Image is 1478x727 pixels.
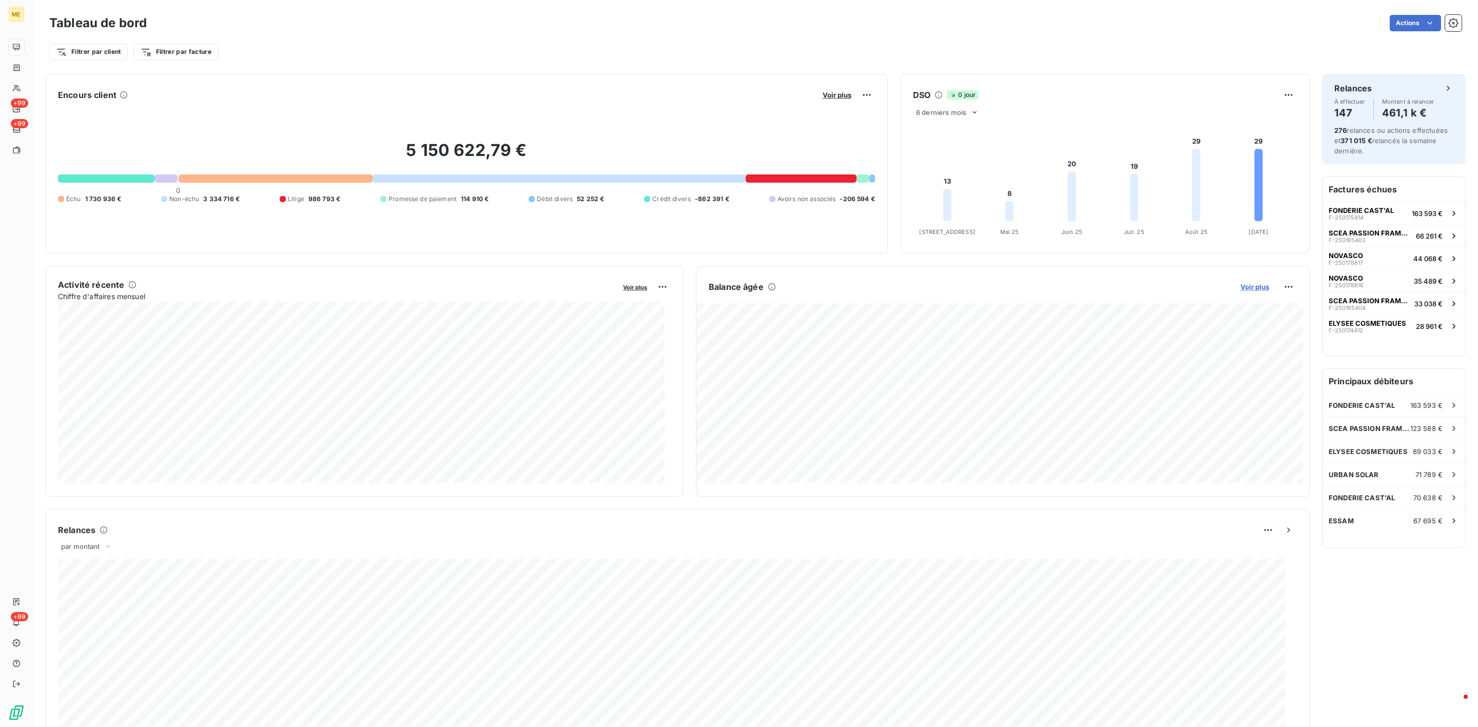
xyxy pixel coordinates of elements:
span: 70 638 € [1413,494,1443,502]
span: 67 695 € [1413,517,1443,525]
span: Échu [66,194,81,204]
span: 44 068 € [1413,254,1443,263]
span: 52 252 € [577,194,604,204]
button: NOVASCOF-25017881744 068 € [1323,247,1465,269]
span: +99 [11,99,28,108]
span: NOVASCO [1329,251,1363,260]
span: URBAN SOLAR [1329,470,1379,479]
span: ELYSEE COSMETIQUES [1329,447,1408,456]
span: 35 489 € [1414,277,1443,285]
span: 371 015 € [1340,136,1372,145]
span: 89 033 € [1413,447,1443,456]
span: 0 jour [947,90,979,100]
span: 0 [176,186,180,194]
span: ESSAM [1329,517,1354,525]
tspan: Mai 25 [1000,228,1019,235]
h4: 461,1 k € [1382,105,1434,121]
tspan: [STREET_ADDRESS] [919,228,975,235]
button: Filtrer par facture [134,44,218,60]
button: Voir plus [1237,282,1272,291]
h6: Balance âgée [709,281,764,293]
h6: Relances [58,524,95,536]
span: 163 593 € [1410,401,1443,409]
span: Crédit divers [652,194,691,204]
button: SCEA PASSION FRAMBOISESF-25016540366 261 € [1323,224,1465,247]
span: Non-échu [169,194,199,204]
span: F-250165403 [1329,237,1366,243]
span: 71 789 € [1415,470,1443,479]
span: 66 261 € [1416,232,1443,240]
span: 114 910 € [461,194,489,204]
span: SCEA PASSION FRAMBOISES [1329,297,1410,305]
span: FONDERIE CAST'AL [1329,494,1395,502]
span: F-250174412 [1329,327,1363,333]
h6: Relances [1334,82,1372,94]
button: NOVASCOF-25017881635 489 € [1323,269,1465,292]
h2: 5 150 622,79 € [58,140,875,171]
span: 28 961 € [1416,322,1443,330]
h6: Factures échues [1323,177,1465,202]
span: F-250175414 [1329,214,1364,221]
span: par montant [61,542,100,551]
iframe: Intercom live chat [1443,692,1468,717]
button: ELYSEE COSMETIQUESF-25017441228 961 € [1323,315,1465,337]
span: Voir plus [623,284,647,291]
span: À effectuer [1334,99,1365,105]
button: Voir plus [820,90,854,100]
span: 163 593 € [1412,209,1443,218]
span: 33 038 € [1414,300,1443,308]
span: ELYSEE COSMETIQUES [1329,319,1406,327]
tspan: Août 25 [1185,228,1208,235]
span: FONDERIE CAST'AL [1329,206,1394,214]
span: F-250165404 [1329,305,1366,311]
h3: Tableau de bord [49,14,147,32]
span: +99 [11,119,28,128]
tspan: [DATE] [1249,228,1268,235]
span: Avoirs non associés [777,194,836,204]
div: ME [8,6,25,23]
span: +99 [11,612,28,621]
h6: Activité récente [58,279,124,291]
span: 1 730 936 € [85,194,122,204]
span: -862 391 € [695,194,729,204]
span: 276 [1334,126,1347,134]
button: Actions [1390,15,1441,31]
span: 3 334 716 € [203,194,240,204]
span: Litige [288,194,304,204]
span: FONDERIE CAST'AL [1329,401,1395,409]
button: Filtrer par client [49,44,128,60]
img: Logo LeanPay [8,704,25,721]
span: 986 793 € [308,194,340,204]
span: F-250178817 [1329,260,1363,266]
span: Débit divers [537,194,573,204]
span: Chiffre d'affaires mensuel [58,291,616,302]
button: FONDERIE CAST'ALF-250175414163 593 € [1323,202,1465,224]
h6: Encours client [58,89,116,101]
span: -206 594 € [840,194,875,204]
span: 123 588 € [1410,424,1443,433]
span: Voir plus [1240,283,1269,291]
span: Voir plus [823,91,851,99]
tspan: Juin 25 [1061,228,1082,235]
span: SCEA PASSION FRAMBOISES [1329,229,1412,237]
span: SCEA PASSION FRAMBOISES [1329,424,1410,433]
h6: Principaux débiteurs [1323,369,1465,394]
button: SCEA PASSION FRAMBOISESF-25016540433 038 € [1323,292,1465,315]
tspan: Juil. 25 [1124,228,1144,235]
span: 6 derniers mois [916,108,966,116]
h6: DSO [913,89,930,101]
span: NOVASCO [1329,274,1363,282]
span: relances ou actions effectuées et relancés la semaine dernière. [1334,126,1448,155]
span: Montant à relancer [1382,99,1434,105]
span: Promesse de paiement [388,194,457,204]
button: Voir plus [620,282,650,291]
h4: 147 [1334,105,1365,121]
span: F-250178816 [1329,282,1364,288]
